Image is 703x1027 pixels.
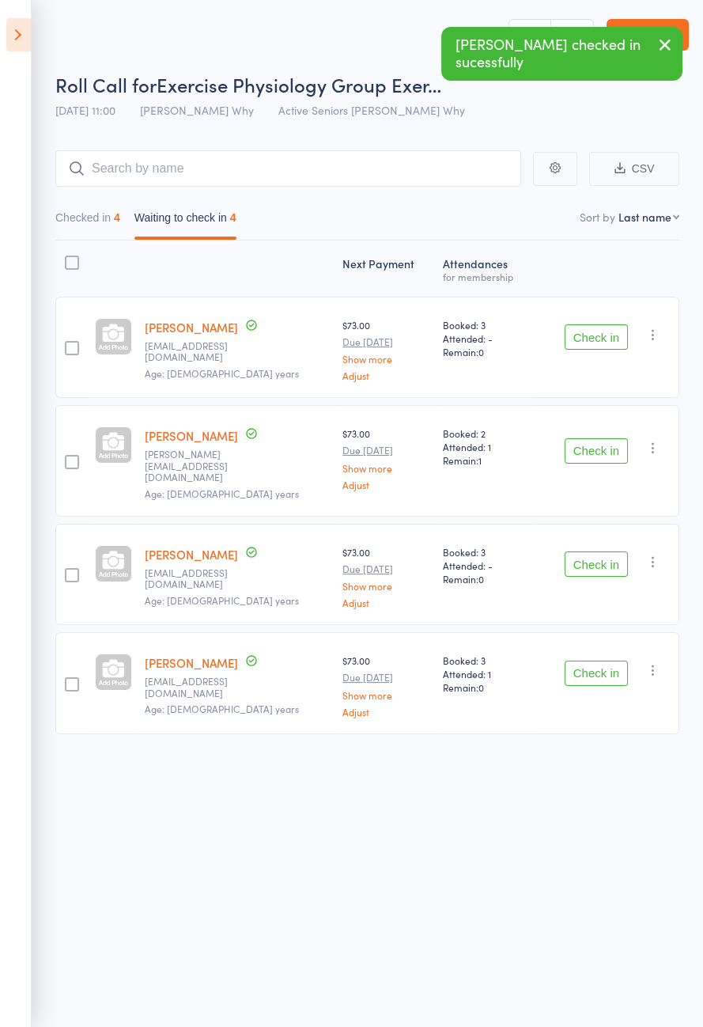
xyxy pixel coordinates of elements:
[342,354,430,364] a: Show more
[443,545,529,559] span: Booked: 3
[55,102,115,118] span: [DATE] 11:00
[145,427,238,444] a: [PERSON_NAME]
[478,572,484,586] span: 0
[342,336,430,347] small: Due [DATE]
[278,102,465,118] span: Active Seniors [PERSON_NAME] Why
[145,546,238,563] a: [PERSON_NAME]
[443,453,529,467] span: Remain:
[443,572,529,586] span: Remain:
[618,209,671,225] div: Last name
[342,672,430,683] small: Due [DATE]
[140,102,254,118] span: [PERSON_NAME] Why
[342,707,430,717] a: Adjust
[443,654,529,667] span: Booked: 3
[443,271,529,282] div: for membership
[230,211,236,224] div: 4
[145,366,299,380] span: Age: [DEMOGRAPHIC_DATA] years
[342,690,430,700] a: Show more
[145,319,238,335] a: [PERSON_NAME]
[342,597,430,608] a: Adjust
[342,563,430,574] small: Due [DATE]
[443,680,529,694] span: Remain:
[134,203,236,240] button: Waiting to check in4
[443,440,529,453] span: Attended: 1
[342,545,430,608] div: $73.00
[145,567,248,590] small: dmwhite5@yahoo.com.au
[342,479,430,490] a: Adjust
[565,438,628,464] button: Check in
[55,203,120,240] button: Checked in4
[157,71,441,97] span: Exercise Physiology Group Exer…
[342,463,430,473] a: Show more
[145,449,248,483] small: j.wakefield@bigpond.com
[607,19,689,51] a: Exit roll call
[443,345,529,358] span: Remain:
[443,667,529,680] span: Attended: 1
[565,324,628,350] button: Check in
[441,27,682,81] div: [PERSON_NAME] checked in sucessfully
[145,654,238,671] a: [PERSON_NAME]
[580,209,615,225] label: Sort by
[342,581,430,591] a: Show more
[589,152,679,186] button: CSV
[478,345,484,358] span: 0
[145,593,299,607] span: Age: [DEMOGRAPHIC_DATA] years
[55,71,157,97] span: Roll Call for
[342,654,430,716] div: $73.00
[55,150,521,187] input: Search by name
[114,211,120,224] div: 4
[145,340,248,363] small: vanderwielsydney@gmail.com
[145,702,299,715] span: Age: [DEMOGRAPHIC_DATA] years
[443,318,529,332] span: Booked: 3
[565,551,628,577] button: Check in
[342,445,430,456] small: Due [DATE]
[443,559,529,572] span: Attended: -
[478,453,482,467] span: 1
[565,661,628,686] button: Check in
[437,248,535,290] div: Atten­dances
[443,426,529,440] span: Booked: 2
[145,487,299,500] span: Age: [DEMOGRAPHIC_DATA] years
[342,318,430,381] div: $73.00
[478,680,484,694] span: 0
[145,676,248,699] small: garrywilson33@yahoo.com.au
[443,332,529,345] span: Attended: -
[342,370,430,381] a: Adjust
[342,426,430,489] div: $73.00
[336,248,437,290] div: Next Payment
